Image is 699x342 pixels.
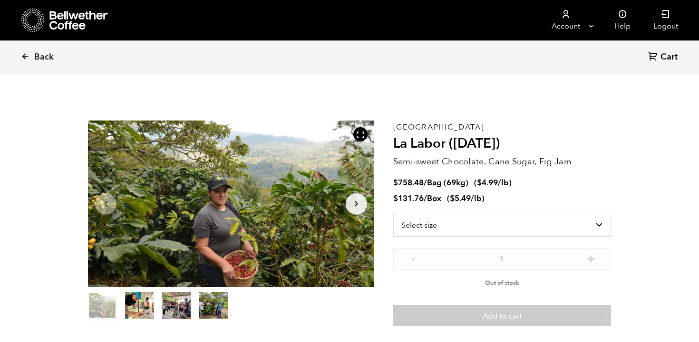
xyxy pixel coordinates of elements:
[450,193,471,204] bdi: 5.49
[585,253,597,262] button: +
[393,177,398,188] span: $
[393,155,611,168] p: Semi-sweet Chocolate, Cane Sugar, Fig Jam
[393,177,424,188] bdi: 758.48
[393,193,424,204] bdi: 131.76
[34,51,54,63] span: Back
[660,51,678,63] span: Cart
[447,193,485,204] span: ( )
[477,177,498,188] bdi: 4.99
[427,193,441,204] span: Box
[393,193,398,204] span: $
[393,136,611,152] h2: La Labor ([DATE])
[477,177,482,188] span: $
[424,193,427,204] span: /
[408,253,419,262] button: -
[498,177,509,188] span: /lb
[424,177,427,188] span: /
[471,193,482,204] span: /lb
[427,177,468,188] span: Bag (69kg)
[450,193,455,204] span: $
[474,177,512,188] span: ( )
[485,279,519,287] span: Out of stock
[393,305,611,327] button: Add to cart
[648,51,680,64] a: Cart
